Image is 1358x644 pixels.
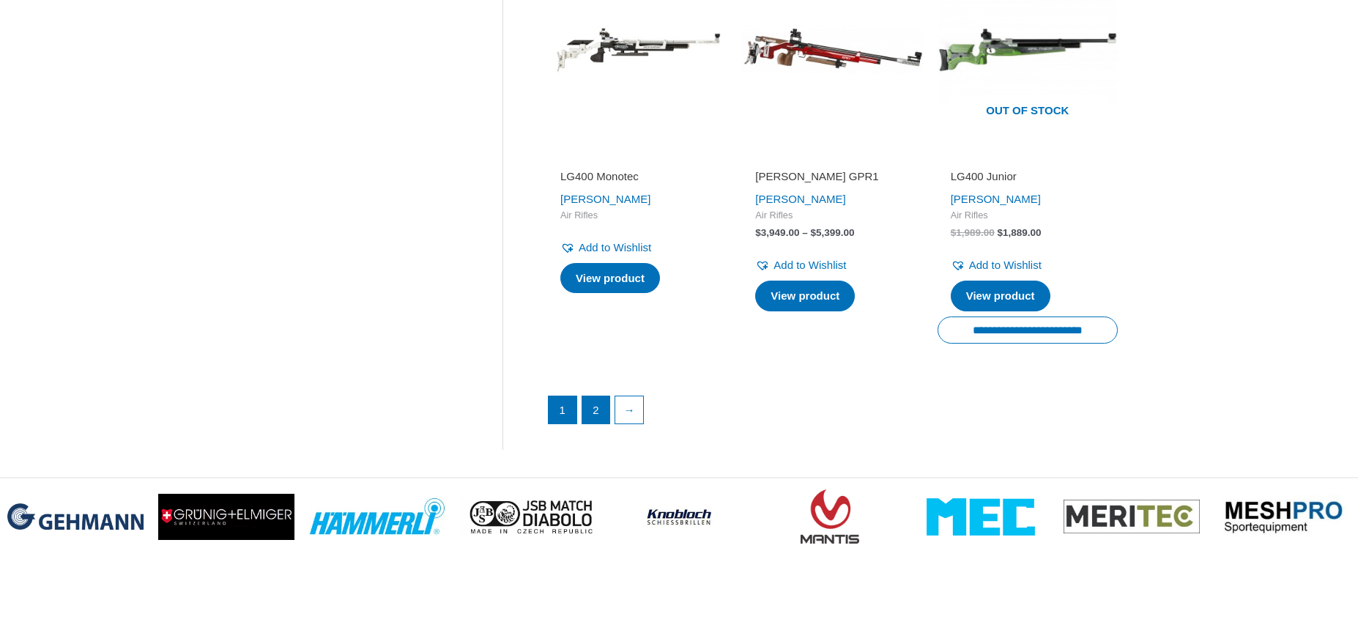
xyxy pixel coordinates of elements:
[547,396,1118,432] nav: Product Pagination
[951,227,995,238] bdi: 1,989.00
[951,149,1105,166] iframe: Customer reviews powered by Trustpilot
[951,210,1105,222] span: Air Rifles
[998,227,1042,238] bdi: 1,889.00
[560,237,651,258] a: Add to Wishlist
[951,255,1042,275] a: Add to Wishlist
[582,396,610,424] a: Page 2
[755,149,909,166] iframe: Customer reviews powered by Trustpilot
[560,169,714,189] a: LG400 Monotec
[579,241,651,253] span: Add to Wishlist
[1336,498,1351,513] span: >
[773,259,846,271] span: Add to Wishlist
[755,193,845,205] a: [PERSON_NAME]
[560,169,714,184] h2: LG400 Monotec
[549,396,576,424] span: Page 1
[949,95,1107,129] span: Out of stock
[755,227,761,238] span: $
[951,169,1105,189] a: LG400 Junior
[810,227,854,238] bdi: 5,399.00
[802,227,808,238] span: –
[810,227,816,238] span: $
[951,281,1050,311] a: Read more about “LG400 Junior”
[951,193,1041,205] a: [PERSON_NAME]
[755,227,799,238] bdi: 3,949.00
[560,263,660,294] a: Select options for “LG400 Monotec”
[755,255,846,275] a: Add to Wishlist
[615,396,643,424] a: →
[755,169,909,184] h2: [PERSON_NAME] GPR1
[998,227,1003,238] span: $
[560,210,714,222] span: Air Rifles
[755,210,909,222] span: Air Rifles
[560,149,714,166] iframe: Customer reviews powered by Trustpilot
[969,259,1042,271] span: Add to Wishlist
[951,169,1105,184] h2: LG400 Junior
[951,227,957,238] span: $
[560,193,650,205] a: [PERSON_NAME]
[755,281,855,311] a: Select options for “Pardini GPR1”
[755,169,909,189] a: [PERSON_NAME] GPR1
